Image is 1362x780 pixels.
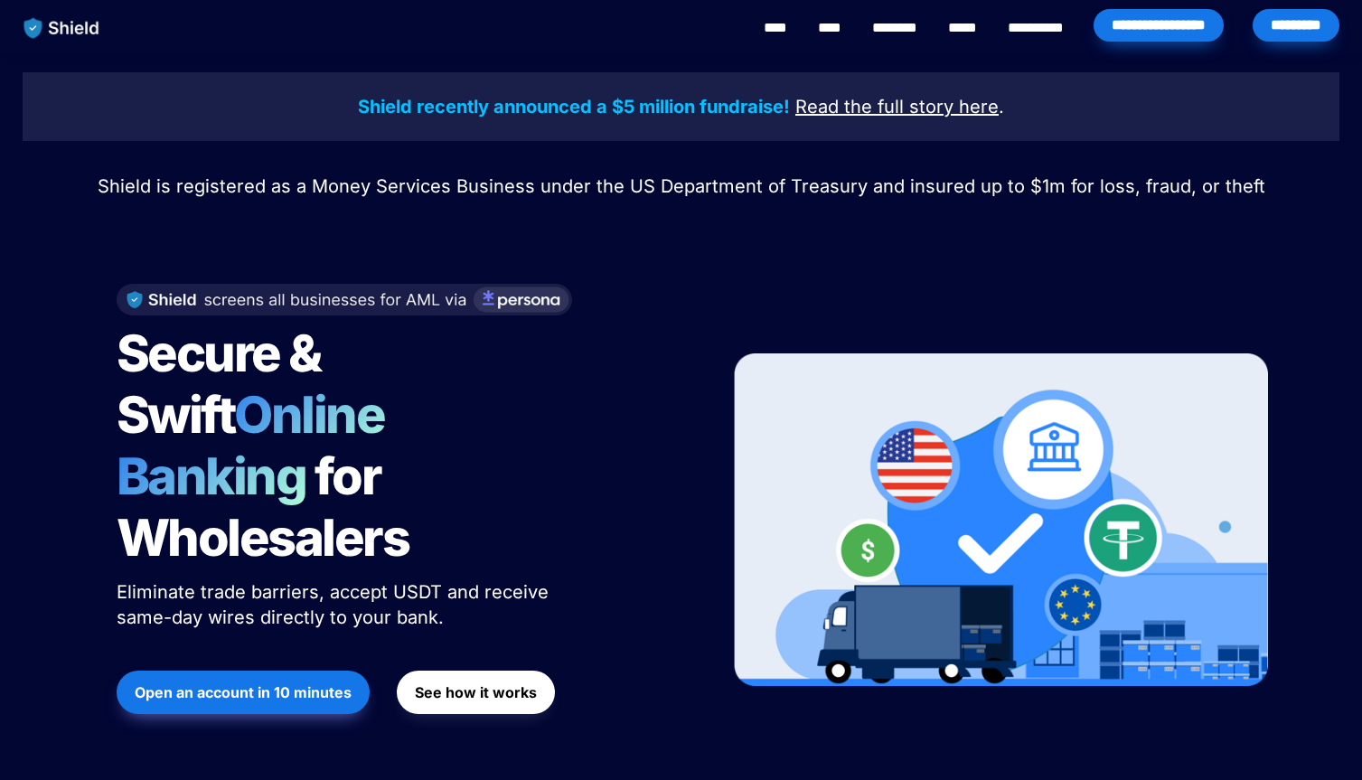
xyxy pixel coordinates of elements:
u: here [959,96,999,117]
strong: Shield recently announced a $5 million fundraise! [358,96,790,117]
a: See how it works [397,662,555,723]
a: Open an account in 10 minutes [117,662,370,723]
img: website logo [15,9,108,47]
span: Eliminate trade barriers, accept USDT and receive same-day wires directly to your bank. [117,581,554,628]
span: . [999,96,1004,117]
span: Secure & Swift [117,323,330,446]
a: here [959,99,999,117]
button: See how it works [397,671,555,714]
span: for Wholesalers [117,446,409,569]
a: Read the full story [795,99,953,117]
button: Open an account in 10 minutes [117,671,370,714]
span: Online Banking [117,384,403,507]
strong: Open an account in 10 minutes [135,683,352,701]
strong: See how it works [415,683,537,701]
u: Read the full story [795,96,953,117]
span: Shield is registered as a Money Services Business under the US Department of Treasury and insured... [98,175,1265,197]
